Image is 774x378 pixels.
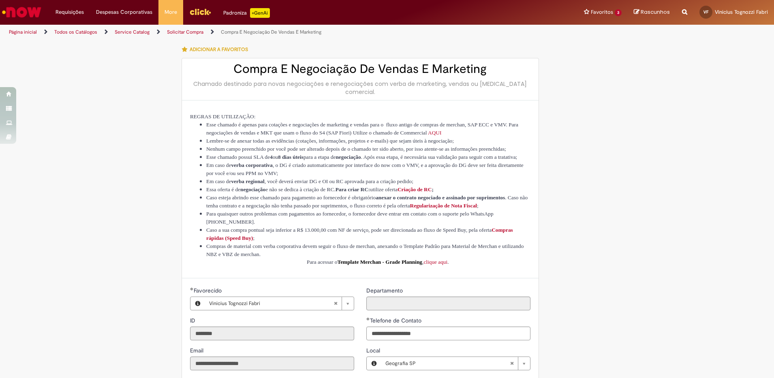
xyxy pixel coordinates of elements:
span: verba regional [231,178,264,184]
ul: Trilhas de página [6,25,510,40]
span: Template Merchan - Grade Planning [337,259,422,265]
span: Em caso de [206,178,231,184]
span: O: [250,113,255,120]
span: Requisições [56,8,84,16]
span: , o DG é criado automaticamente por interface do now com o VMV, e a aprovação do DG deve ser feit... [206,162,524,176]
a: Compra E Negociação De Vendas E Marketing [221,29,321,35]
span: Somente leitura - ID [190,317,197,324]
abbr: Limpar campo Favorecido [329,297,342,310]
input: ID [190,327,354,340]
span: Rascunhos [641,8,670,16]
span: e não se dedica à criação de RC. [265,186,335,192]
a: Rascunhos [634,9,670,16]
div: Chamado destinado para novas negociações e renegociações com verba de marketing, vendas ou [MEDIC... [190,80,530,96]
div: Padroniza [223,8,270,18]
span: Lembre-se de anexar todas as evidências (cotações, informações, projetos e e-mails) que sejam úte... [206,138,454,144]
span: 3 [615,9,622,16]
span: Geografia SP [385,357,510,370]
span: 8 dias úteis [278,154,304,160]
span: , [422,259,423,265]
abbr: Limpar campo Local [506,357,518,370]
span: ou [273,154,278,160]
span: utilize oferta [370,186,398,192]
label: Somente leitura - Email [190,346,205,355]
span: Nenhum campo preenchido por você pode ser alterado depois de o chamado ter sido aberto, por isso ... [206,146,506,152]
a: Regularização de Nota Fiscal [410,202,477,209]
span: Adicionar a Favoritos [190,46,248,53]
span: Vinicius Tognozzi Fabri [209,297,334,310]
span: Local [366,347,382,354]
button: Favorecido, Visualizar este registro Vinicius Tognozzi Fabri [190,297,205,310]
span: Para quaisquer outros problemas com pagamentos ao fornecedor, o fornecedor deve entrar em contato... [206,211,494,225]
a: AQUI [428,129,441,136]
span: Somente leitura - Departamento [366,287,404,294]
span: Para criar RC: [336,186,370,192]
a: Geografia SPLimpar campo Local [381,357,530,370]
span: Obrigatório Preenchido [366,317,370,320]
span: Esse chamado possui SLA de [206,154,270,160]
span: anexar o contrato negociado e assinado por suprimentos [376,194,505,201]
button: Adicionar a Favoritos [182,41,252,58]
span: Necessários - Favorecido [194,287,223,294]
span: AQUI [428,130,441,136]
span: Regularização de Nota Fiscal [410,203,477,209]
span: Telefone de Contato [370,317,423,324]
span: Essa oferta é de [206,186,240,192]
a: Solicitar Compra [167,29,203,35]
input: Telefone de Contato [366,327,530,340]
a: Vinicius Tognozzi FabriLimpar campo Favorecido [205,297,354,310]
span: para a etapa de [304,154,336,160]
span: . [447,259,449,265]
span: ; [477,203,479,209]
span: Compras de material com verba corporativa devem seguir o fluxo de merchan, anexando o Template Pa... [206,243,524,257]
span: Caso esteja abrindo esse chamado para pagamento ao fornecedor é obrigatório [206,194,376,201]
span: , você deverá enviar DG e OI ou RC aprovada para a criação pedido; [265,178,413,184]
span: negociação [336,154,361,160]
h2: Compra E Negociação De Vendas E Marketing [190,62,530,76]
span: negociação [240,186,265,192]
a: Criação de RC [398,186,432,193]
span: Somente leitura - Email [190,347,205,354]
span: 4 [270,154,273,160]
a: clique aqui [423,259,447,265]
a: Todos os Catálogos [54,29,97,35]
input: Departamento [366,297,530,310]
span: More [165,8,177,16]
span: verba corporativa [231,162,273,168]
span: ; [432,186,433,192]
span: Caso a sua compra pontual seja inferior a R$ 13.000,00 com NF de serviço, pode ser direcionada ao... [206,227,492,233]
span: Em caso de [206,162,231,168]
img: click_logo_yellow_360x200.png [189,6,211,18]
span: para o fluxo antigo de compras de merchan, SAP ECC e VMV. Para negociações de vendas e MKT que us... [206,122,518,136]
span: cotações e negociações de marketing e vendas [269,122,368,128]
span: Vinicius Tognozzi Fabri [715,9,768,15]
span: VF [703,9,708,15]
span: Despesas Corporativas [96,8,152,16]
a: Página inicial [9,29,37,35]
p: +GenAi [250,8,270,18]
label: Somente leitura - Departamento [366,286,404,295]
span: . Após essa etapa, é necessária sua validação para seguir com a tratativa; [361,154,517,160]
a: Compras rápidas (Speed Buy) [206,226,513,241]
span: ; [253,235,255,241]
label: Somente leitura - ID [190,316,197,325]
img: ServiceNow [1,4,43,20]
span: Obrigatório Preenchido [190,287,194,290]
span: Esse chamado é apenas para [206,122,267,128]
a: Service Catalog [115,29,150,35]
span: Favoritos [591,8,613,16]
span: REGRAS DE UTILIZA [190,113,243,120]
button: Local, Visualizar este registro Geografia SP [367,357,381,370]
input: Email [190,357,354,370]
span: Para acessar o [307,259,338,265]
span: ÇÃ [243,113,250,120]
